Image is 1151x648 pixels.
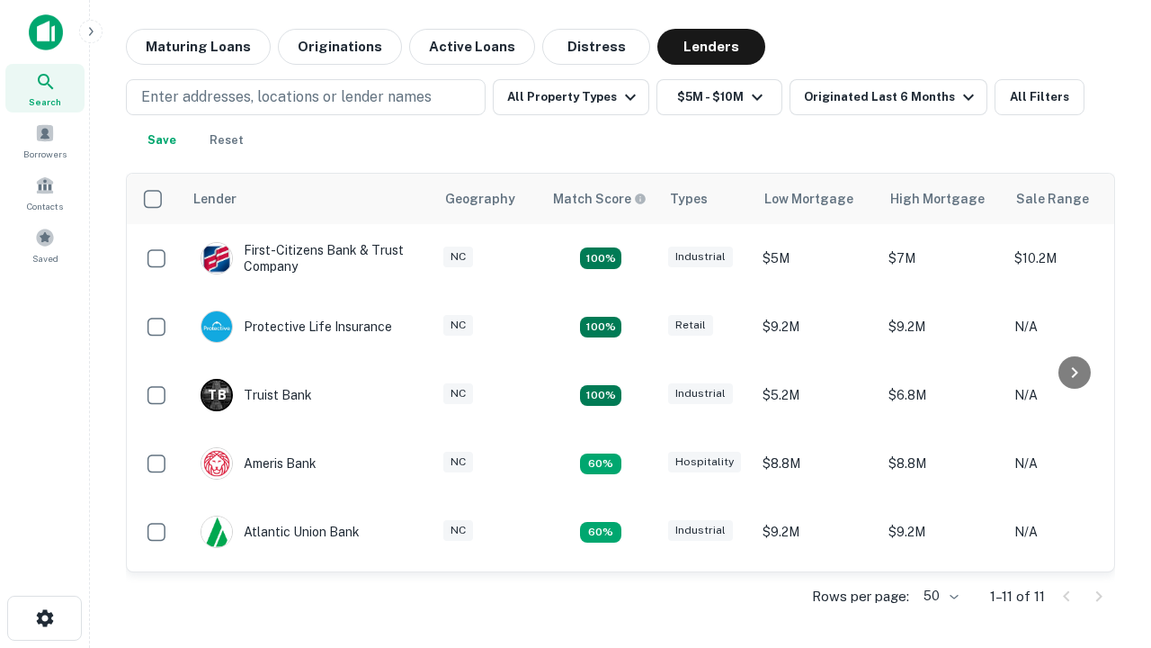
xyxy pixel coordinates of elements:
a: Saved [5,220,85,269]
div: NC [443,383,473,404]
div: Industrial [668,383,733,404]
div: NC [443,520,473,541]
div: Matching Properties: 2, hasApolloMatch: undefined [580,317,621,338]
button: All Property Types [493,79,649,115]
img: picture [201,517,232,547]
iframe: Chat Widget [1061,446,1151,533]
div: NC [443,247,473,267]
div: Sale Range [1016,188,1089,210]
div: Industrial [668,247,733,267]
div: First-citizens Bank & Trust Company [201,242,416,274]
td: $8.8M [754,429,879,498]
div: Low Mortgage [764,188,853,210]
button: Lenders [657,29,765,65]
a: Contacts [5,168,85,217]
div: Retail [668,315,713,336]
button: Distress [542,29,650,65]
div: Hospitality [668,452,741,472]
button: Save your search to get updates of matches that match your search criteria. [133,122,191,158]
div: Matching Properties: 3, hasApolloMatch: undefined [580,385,621,407]
td: $9.2M [879,292,1005,361]
span: Contacts [27,199,63,213]
div: Matching Properties: 2, hasApolloMatch: undefined [580,247,621,269]
div: Truist Bank [201,379,312,411]
div: Matching Properties: 1, hasApolloMatch: undefined [580,454,621,475]
div: Industrial [668,520,733,541]
button: Reset [198,122,255,158]
img: picture [201,243,232,274]
h6: Match Score [553,189,643,209]
td: $9.2M [879,498,1005,566]
p: T B [208,386,226,405]
p: Rows per page: [812,586,909,607]
span: Borrowers [23,147,67,161]
th: Types [659,174,754,224]
button: Originations [278,29,402,65]
img: capitalize-icon.png [29,14,63,50]
button: $5M - $10M [656,79,782,115]
div: Protective Life Insurance [201,310,392,343]
button: Maturing Loans [126,29,271,65]
img: picture [201,311,232,342]
td: $8.8M [879,429,1005,498]
span: Saved [32,251,58,265]
button: Active Loans [409,29,535,65]
th: High Mortgage [879,174,1005,224]
div: Matching Properties: 1, hasApolloMatch: undefined [580,522,621,544]
td: $7M [879,224,1005,292]
div: Ameris Bank [201,447,317,480]
div: Lender [193,188,236,210]
th: Geography [434,174,542,224]
th: Low Mortgage [754,174,879,224]
td: $6.3M [754,566,879,634]
div: Atlantic Union Bank [201,516,360,548]
td: $9.2M [754,498,879,566]
th: Lender [183,174,434,224]
td: $5.2M [754,361,879,429]
a: Borrowers [5,116,85,165]
p: Enter addresses, locations or lender names [141,86,432,108]
td: $9.2M [754,292,879,361]
div: NC [443,452,473,472]
div: NC [443,315,473,336]
div: Geography [445,188,515,210]
a: Search [5,64,85,112]
td: $5M [754,224,879,292]
img: picture [201,448,232,479]
p: 1–11 of 11 [990,586,1045,607]
div: Originated Last 6 Months [804,86,979,108]
button: Enter addresses, locations or lender names [126,79,486,115]
div: Capitalize uses an advanced AI algorithm to match your search with the best lender. The match sco... [553,189,647,209]
button: Originated Last 6 Months [790,79,987,115]
td: $6.3M [879,566,1005,634]
th: Capitalize uses an advanced AI algorithm to match your search with the best lender. The match sco... [542,174,659,224]
div: High Mortgage [890,188,985,210]
span: Search [29,94,61,109]
div: Types [670,188,708,210]
button: All Filters [995,79,1084,115]
div: 50 [916,583,961,609]
td: $6.8M [879,361,1005,429]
